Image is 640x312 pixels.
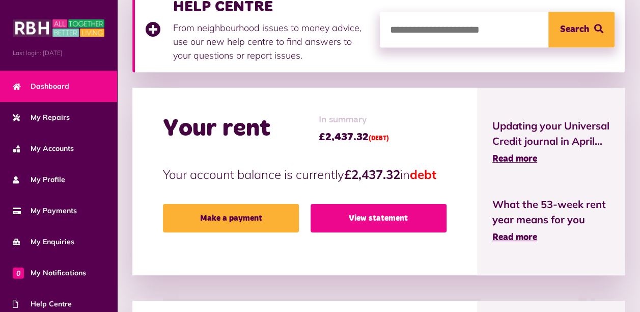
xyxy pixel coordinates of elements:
span: My Repairs [13,112,70,123]
strong: £2,437.32 [344,167,400,182]
span: (DEBT) [369,136,389,142]
span: My Accounts [13,143,74,154]
h2: Your rent [163,114,270,144]
a: What the 53-week rent year means for you Read more [492,197,609,245]
span: debt [410,167,436,182]
span: My Profile [13,174,65,185]
span: Search [560,12,589,47]
span: £2,437.32 [319,129,389,145]
span: Last login: [DATE] [13,48,104,58]
span: My Enquiries [13,237,74,247]
p: From neighbourhood issues to money advice, use our new help centre to find answers to your questi... [173,21,370,62]
span: 0 [13,267,24,278]
span: In summary [319,113,389,127]
p: Your account balance is currently in [163,165,447,184]
span: Read more [492,233,537,242]
a: Make a payment [163,204,299,232]
span: My Payments [13,205,77,216]
a: Updating your Universal Credit journal in April... Read more [492,118,609,166]
button: Search [548,12,615,47]
span: Read more [492,154,537,164]
span: Updating your Universal Credit journal in April... [492,118,609,149]
span: Help Centre [13,299,72,309]
span: Dashboard [13,81,69,92]
span: What the 53-week rent year means for you [492,197,609,227]
img: MyRBH [13,18,104,38]
a: View statement [311,204,447,232]
span: My Notifications [13,268,86,278]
